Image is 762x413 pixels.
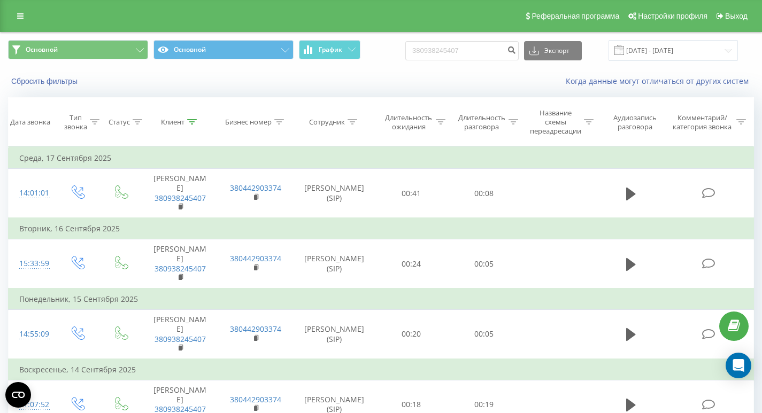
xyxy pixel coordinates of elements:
[109,118,130,127] div: Статус
[230,253,281,263] a: 380442903374
[9,218,754,239] td: Вторник, 16 Сентября 2025
[294,310,375,359] td: [PERSON_NAME] (SIP)
[155,193,206,203] a: 380938245407
[155,263,206,274] a: 380938245407
[726,353,751,378] div: Open Intercom Messenger
[8,40,148,59] button: Основной
[671,113,734,131] div: Комментарий/категория звонка
[530,108,581,136] div: Название схемы переадресации
[9,359,754,380] td: Воскресенье, 14 Сентября 2025
[230,324,281,334] a: 380442903374
[153,40,294,59] button: Основной
[606,113,664,131] div: Аудиозапись разговора
[230,183,281,193] a: 380442903374
[375,169,448,218] td: 00:41
[294,239,375,289] td: [PERSON_NAME] (SIP)
[8,76,83,86] button: Сбросить фильтры
[19,253,44,274] div: 15:33:59
[155,334,206,344] a: 380938245407
[161,118,184,127] div: Клиент
[9,147,754,169] td: Среда, 17 Сентября 2025
[532,12,619,20] span: Реферальная программа
[26,45,58,54] span: Основной
[448,310,520,359] td: 00:05
[142,239,218,289] td: [PERSON_NAME]
[458,113,506,131] div: Длительность разговора
[375,310,448,359] td: 00:20
[725,12,748,20] span: Выход
[10,118,50,127] div: Дата звонка
[448,239,520,289] td: 00:05
[566,76,754,86] a: Когда данные могут отличаться от других систем
[309,118,345,127] div: Сотрудник
[384,113,433,131] div: Длительность ожидания
[524,41,582,60] button: Экспорт
[299,40,360,59] button: График
[19,183,44,204] div: 14:01:01
[225,118,272,127] div: Бизнес номер
[64,113,87,131] div: Тип звонка
[638,12,707,20] span: Настройки профиля
[142,310,218,359] td: [PERSON_NAME]
[448,169,520,218] td: 00:08
[142,169,218,218] td: [PERSON_NAME]
[405,41,519,60] input: Поиск по номеру
[230,394,281,404] a: 380442903374
[5,382,31,408] button: Open CMP widget
[294,169,375,218] td: [PERSON_NAME] (SIP)
[19,324,44,345] div: 14:55:09
[9,289,754,310] td: Понедельник, 15 Сентября 2025
[319,46,342,53] span: График
[375,239,448,289] td: 00:24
